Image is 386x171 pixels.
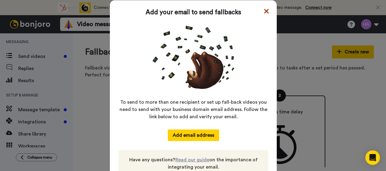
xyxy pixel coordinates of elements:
a: Read our guide [175,157,209,162]
button: Add email address [168,129,219,141]
span: Have any questions? on the importance of integrating your email. [124,156,262,171]
div: Open Intercom Messenger [365,150,380,165]
span: To send to more than one recipient or set up fall-back videos you need to send with your business... [118,99,268,120]
img: roll-up-bear.png [152,25,235,89]
span: Add your email to send fallbacks [146,9,241,16]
